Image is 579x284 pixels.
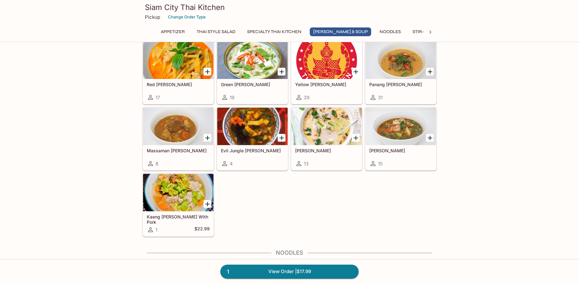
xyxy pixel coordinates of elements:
a: 1View Order |$17.99 [220,265,359,278]
span: 29 [304,95,309,100]
button: Stir-Fry Dishes [409,27,453,36]
h5: Green [PERSON_NAME] [221,82,284,87]
button: Add Tom Kha [352,134,360,142]
button: Add Massaman Curry [203,134,211,142]
span: 4 [230,161,233,167]
h5: [PERSON_NAME] [369,148,432,153]
h5: Panang [PERSON_NAME] [369,82,432,87]
div: Tom Yum [366,108,436,145]
button: Noodles [376,27,404,36]
div: Red Curry [143,42,213,79]
div: Panang Curry [366,42,436,79]
a: Panang [PERSON_NAME]31 [365,41,436,104]
div: Green Curry [217,42,288,79]
a: Green [PERSON_NAME]19 [217,41,288,104]
button: Add Tom Yum [426,134,434,142]
p: Pickup [145,14,160,20]
a: [PERSON_NAME]15 [365,107,436,170]
a: Massaman [PERSON_NAME]8 [143,107,214,170]
button: Appetizer [157,27,188,36]
button: Add Panang Curry [426,68,434,76]
a: Evil Jungle [PERSON_NAME]4 [217,107,288,170]
button: Add Red Curry [203,68,211,76]
h5: Yellow [PERSON_NAME] [295,82,358,87]
h5: $22.99 [194,226,210,233]
a: Yellow [PERSON_NAME]29 [291,41,362,104]
div: Massaman Curry [143,108,213,145]
h5: Massaman [PERSON_NAME] [147,148,210,153]
button: Add Evil Jungle Curry [278,134,285,142]
span: 1 [223,267,233,276]
h5: Evil Jungle [PERSON_NAME] [221,148,284,153]
span: 31 [378,95,383,100]
span: 19 [230,95,234,100]
button: Change Order Type [165,12,208,22]
span: 1 [156,227,157,233]
span: 17 [156,95,160,100]
button: Thai Style Salad [193,27,239,36]
button: Add Yellow Curry [352,68,360,76]
a: Kaeng [PERSON_NAME] With Pork1$22.99 [143,174,214,237]
h5: Red [PERSON_NAME] [147,82,210,87]
a: [PERSON_NAME]13 [291,107,362,170]
button: Add Green Curry [278,68,285,76]
button: Add Kaeng Jued Woonsen With Pork [203,200,211,208]
div: Yellow Curry [291,42,362,79]
a: Red [PERSON_NAME]17 [143,41,214,104]
span: 15 [378,161,383,167]
span: 8 [156,161,158,167]
h3: Siam City Thai Kitchen [145,2,434,12]
button: [PERSON_NAME] & Soup [310,27,371,36]
h5: [PERSON_NAME] [295,148,358,153]
button: Specialty Thai Kitchen [244,27,305,36]
span: 13 [304,161,309,167]
div: Kaeng Jued Woonsen With Pork [143,174,213,211]
h4: Noodles [142,249,437,256]
div: Tom Kha [291,108,362,145]
div: Evil Jungle Curry [217,108,288,145]
h5: Kaeng [PERSON_NAME] With Pork [147,214,210,224]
